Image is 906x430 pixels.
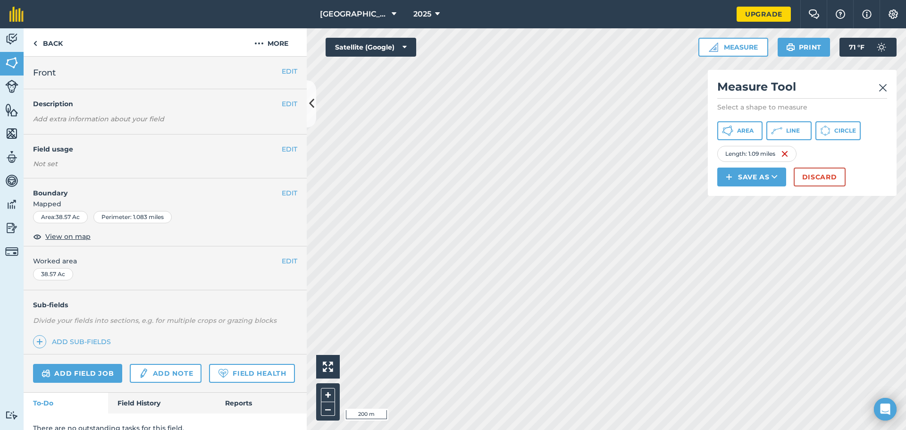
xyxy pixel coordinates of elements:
img: fieldmargin Logo [9,7,24,22]
button: + [321,388,335,402]
img: A question mark icon [835,9,846,19]
img: svg+xml;base64,PD94bWwgdmVyc2lvbj0iMS4wIiBlbmNvZGluZz0idXRmLTgiPz4KPCEtLSBHZW5lcmF0b3I6IEFkb2JlIE... [138,368,149,379]
h2: Measure Tool [717,79,887,99]
button: EDIT [282,99,297,109]
a: Upgrade [737,7,791,22]
div: Not set [33,159,297,169]
img: svg+xml;base64,PD94bWwgdmVyc2lvbj0iMS4wIiBlbmNvZGluZz0idXRmLTgiPz4KPCEtLSBHZW5lcmF0b3I6IEFkb2JlIE... [5,150,18,164]
span: [GEOGRAPHIC_DATA] [320,8,388,20]
span: 71 ° F [849,38,864,57]
span: View on map [45,231,91,242]
a: Add sub-fields [33,335,115,348]
img: svg+xml;base64,PD94bWwgdmVyc2lvbj0iMS4wIiBlbmNvZGluZz0idXRmLTgiPz4KPCEtLSBHZW5lcmF0b3I6IEFkb2JlIE... [5,80,18,93]
img: svg+xml;base64,PD94bWwgdmVyc2lvbj0iMS4wIiBlbmNvZGluZz0idXRmLTgiPz4KPCEtLSBHZW5lcmF0b3I6IEFkb2JlIE... [5,32,18,46]
em: Divide your fields into sections, e.g. for multiple crops or grazing blocks [33,316,277,325]
button: Line [766,121,812,140]
p: Select a shape to measure [717,102,887,112]
h4: Boundary [24,178,282,198]
img: svg+xml;base64,PHN2ZyB4bWxucz0iaHR0cDovL3d3dy53My5vcmcvMjAwMC9zdmciIHdpZHRoPSIxNiIgaGVpZ2h0PSIyNC... [781,148,789,160]
a: To-Do [24,393,108,413]
img: svg+xml;base64,PHN2ZyB4bWxucz0iaHR0cDovL3d3dy53My5vcmcvMjAwMC9zdmciIHdpZHRoPSIxNyIgaGVpZ2h0PSIxNy... [862,8,872,20]
img: svg+xml;base64,PHN2ZyB4bWxucz0iaHR0cDovL3d3dy53My5vcmcvMjAwMC9zdmciIHdpZHRoPSI1NiIgaGVpZ2h0PSI2MC... [5,56,18,70]
button: 71 °F [839,38,897,57]
div: 38.57 Ac [33,268,73,280]
button: Save as [717,168,786,186]
img: A cog icon [888,9,899,19]
button: EDIT [282,66,297,76]
a: Add note [130,364,201,383]
h4: Field usage [33,144,282,154]
img: Two speech bubbles overlapping with the left bubble in the forefront [808,9,820,19]
button: View on map [33,231,91,242]
img: svg+xml;base64,PHN2ZyB4bWxucz0iaHR0cDovL3d3dy53My5vcmcvMjAwMC9zdmciIHdpZHRoPSI1NiIgaGVpZ2h0PSI2MC... [5,103,18,117]
button: Satellite (Google) [326,38,416,57]
h4: Description [33,99,297,109]
span: Front [33,66,56,79]
div: Open Intercom Messenger [874,398,897,421]
h4: Sub-fields [24,300,307,310]
span: Circle [834,127,856,135]
span: 2025 [413,8,431,20]
span: Area [737,127,754,135]
span: Worked area [33,256,297,266]
em: Add extra information about your field [33,115,164,123]
a: Reports [216,393,307,413]
img: svg+xml;base64,PHN2ZyB4bWxucz0iaHR0cDovL3d3dy53My5vcmcvMjAwMC9zdmciIHdpZHRoPSIxNCIgaGVpZ2h0PSIyNC... [726,171,732,183]
button: EDIT [282,256,297,266]
div: Perimeter : 1.083 miles [93,211,172,223]
div: Length : 1.09 miles [717,146,797,162]
button: – [321,402,335,416]
div: Area : 38.57 Ac [33,211,88,223]
button: Measure [698,38,768,57]
a: Back [24,28,72,56]
a: Field History [108,393,215,413]
img: svg+xml;base64,PD94bWwgdmVyc2lvbj0iMS4wIiBlbmNvZGluZz0idXRmLTgiPz4KPCEtLSBHZW5lcmF0b3I6IEFkb2JlIE... [5,245,18,258]
img: svg+xml;base64,PD94bWwgdmVyc2lvbj0iMS4wIiBlbmNvZGluZz0idXRmLTgiPz4KPCEtLSBHZW5lcmF0b3I6IEFkb2JlIE... [5,221,18,235]
img: svg+xml;base64,PHN2ZyB4bWxucz0iaHR0cDovL3d3dy53My5vcmcvMjAwMC9zdmciIHdpZHRoPSIxOCIgaGVpZ2h0PSIyNC... [33,231,42,242]
button: EDIT [282,188,297,198]
span: Mapped [24,199,307,209]
button: EDIT [282,144,297,154]
img: svg+xml;base64,PD94bWwgdmVyc2lvbj0iMS4wIiBlbmNvZGluZz0idXRmLTgiPz4KPCEtLSBHZW5lcmF0b3I6IEFkb2JlIE... [5,411,18,420]
button: Area [717,121,763,140]
img: svg+xml;base64,PHN2ZyB4bWxucz0iaHR0cDovL3d3dy53My5vcmcvMjAwMC9zdmciIHdpZHRoPSIyMCIgaGVpZ2h0PSIyNC... [254,38,264,49]
button: Circle [815,121,861,140]
a: Field Health [209,364,294,383]
img: svg+xml;base64,PD94bWwgdmVyc2lvbj0iMS4wIiBlbmNvZGluZz0idXRmLTgiPz4KPCEtLSBHZW5lcmF0b3I6IEFkb2JlIE... [872,38,891,57]
img: svg+xml;base64,PD94bWwgdmVyc2lvbj0iMS4wIiBlbmNvZGluZz0idXRmLTgiPz4KPCEtLSBHZW5lcmF0b3I6IEFkb2JlIE... [5,174,18,188]
button: Discard [794,168,846,186]
img: svg+xml;base64,PHN2ZyB4bWxucz0iaHR0cDovL3d3dy53My5vcmcvMjAwMC9zdmciIHdpZHRoPSIyMiIgaGVpZ2h0PSIzMC... [879,82,887,93]
img: Four arrows, one pointing top left, one top right, one bottom right and the last bottom left [323,362,333,372]
img: svg+xml;base64,PHN2ZyB4bWxucz0iaHR0cDovL3d3dy53My5vcmcvMjAwMC9zdmciIHdpZHRoPSIxNCIgaGVpZ2h0PSIyNC... [36,336,43,347]
a: Add field job [33,364,122,383]
img: Ruler icon [709,42,718,52]
img: svg+xml;base64,PD94bWwgdmVyc2lvbj0iMS4wIiBlbmNvZGluZz0idXRmLTgiPz4KPCEtLSBHZW5lcmF0b3I6IEFkb2JlIE... [42,368,50,379]
span: Line [786,127,800,135]
img: svg+xml;base64,PHN2ZyB4bWxucz0iaHR0cDovL3d3dy53My5vcmcvMjAwMC9zdmciIHdpZHRoPSIxOSIgaGVpZ2h0PSIyNC... [786,42,795,53]
img: svg+xml;base64,PD94bWwgdmVyc2lvbj0iMS4wIiBlbmNvZGluZz0idXRmLTgiPz4KPCEtLSBHZW5lcmF0b3I6IEFkb2JlIE... [5,197,18,211]
img: svg+xml;base64,PHN2ZyB4bWxucz0iaHR0cDovL3d3dy53My5vcmcvMjAwMC9zdmciIHdpZHRoPSI5IiBoZWlnaHQ9IjI0Ii... [33,38,37,49]
button: More [236,28,307,56]
img: svg+xml;base64,PHN2ZyB4bWxucz0iaHR0cDovL3d3dy53My5vcmcvMjAwMC9zdmciIHdpZHRoPSI1NiIgaGVpZ2h0PSI2MC... [5,126,18,141]
button: Print [778,38,830,57]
